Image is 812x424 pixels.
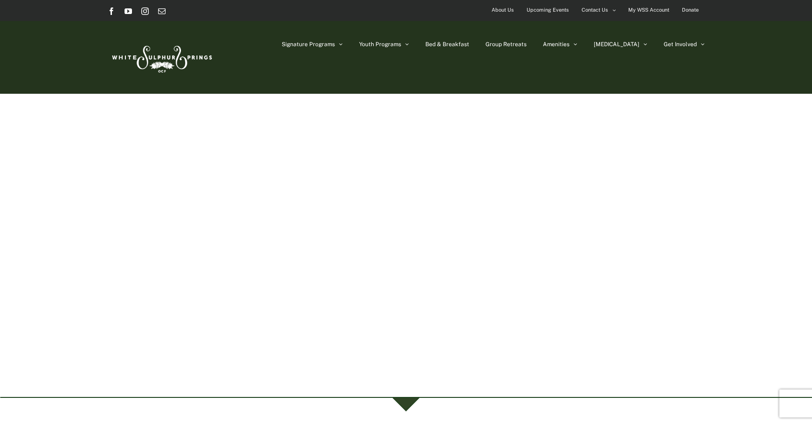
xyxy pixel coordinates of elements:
[486,42,527,47] span: Group Retreats
[628,3,669,17] span: My WSS Account
[492,3,514,17] span: About Us
[486,21,527,68] a: Group Retreats
[158,7,166,15] a: Email
[664,42,697,47] span: Get Involved
[527,3,569,17] span: Upcoming Events
[543,21,577,68] a: Amenities
[682,3,699,17] span: Donate
[108,35,215,79] img: White Sulphur Springs Logo
[125,7,132,15] a: YouTube
[594,21,647,68] a: [MEDICAL_DATA]
[282,42,335,47] span: Signature Programs
[359,42,401,47] span: Youth Programs
[664,21,705,68] a: Get Involved
[425,21,469,68] a: Bed & Breakfast
[582,3,608,17] span: Contact Us
[282,21,705,68] nav: Main Menu
[594,42,639,47] span: [MEDICAL_DATA]
[108,7,115,15] a: Facebook
[543,42,569,47] span: Amenities
[425,42,469,47] span: Bed & Breakfast
[359,21,409,68] a: Youth Programs
[282,21,343,68] a: Signature Programs
[141,7,149,15] a: Instagram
